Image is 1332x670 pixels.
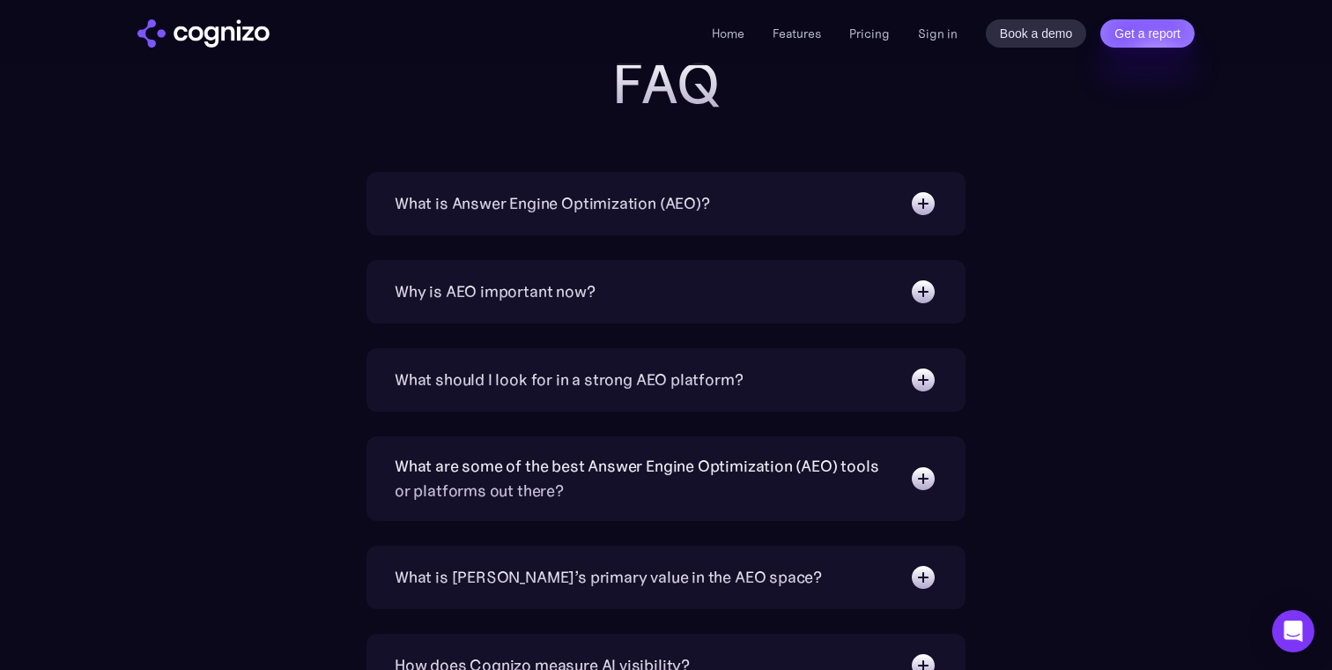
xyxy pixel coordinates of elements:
[918,23,958,44] a: Sign in
[1100,19,1195,48] a: Get a report
[773,26,821,41] a: Features
[395,368,743,392] div: What should I look for in a strong AEO platform?
[137,19,270,48] a: home
[395,191,710,216] div: What is Answer Engine Optimization (AEO)?
[137,19,270,48] img: cognizo logo
[395,565,822,590] div: What is [PERSON_NAME]’s primary value in the AEO space?
[395,279,596,304] div: Why is AEO important now?
[395,454,892,503] div: What are some of the best Answer Engine Optimization (AEO) tools or platforms out there?
[849,26,890,41] a: Pricing
[314,52,1018,115] h2: FAQ
[712,26,744,41] a: Home
[1272,610,1314,652] div: Open Intercom Messenger
[986,19,1087,48] a: Book a demo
